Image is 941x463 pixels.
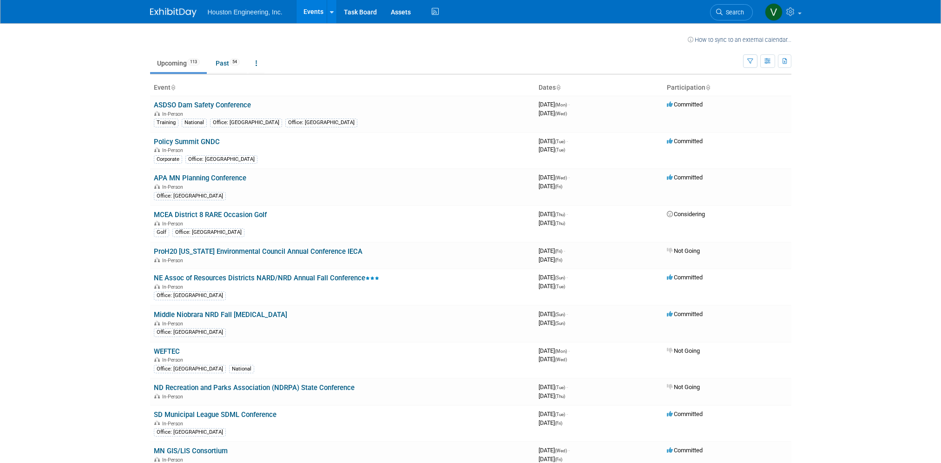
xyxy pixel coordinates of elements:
img: In-Person Event [154,284,160,289]
span: [DATE] [539,283,565,290]
div: National [182,119,207,127]
a: ProH20 [US_STATE] Environmental Council Annual Conference IECA [154,247,362,256]
span: (Sun) [555,321,565,326]
span: 54 [230,59,240,66]
span: - [566,311,568,317]
span: Committed [667,174,703,181]
span: Not Going [667,384,700,390]
span: In-Person [162,394,186,400]
span: [DATE] [539,247,565,254]
img: In-Person Event [154,394,160,398]
span: (Fri) [555,184,562,189]
img: In-Person Event [154,357,160,362]
img: In-Person Event [154,421,160,425]
span: [DATE] [539,456,562,463]
span: - [566,410,568,417]
span: [DATE] [539,146,565,153]
a: Sort by Start Date [556,84,560,91]
span: - [568,447,570,454]
span: - [564,247,565,254]
span: [DATE] [539,319,565,326]
span: 113 [187,59,200,66]
span: [DATE] [539,101,570,108]
div: Golf [154,228,169,237]
a: Sort by Participation Type [705,84,710,91]
span: [DATE] [539,447,570,454]
span: [DATE] [539,256,562,263]
span: (Tue) [555,147,565,152]
span: In-Person [162,321,186,327]
div: Training [154,119,178,127]
span: In-Person [162,258,186,264]
div: Office: [GEOGRAPHIC_DATA] [210,119,282,127]
span: Committed [667,311,703,317]
span: (Wed) [555,175,567,180]
span: (Wed) [555,357,567,362]
span: (Thu) [555,212,565,217]
span: [DATE] [539,274,568,281]
span: (Fri) [555,258,562,263]
span: [DATE] [539,311,568,317]
span: [DATE] [539,219,565,226]
span: Committed [667,410,703,417]
span: [DATE] [539,410,568,417]
span: [DATE] [539,384,568,390]
a: SD Municipal League SDML Conference [154,410,276,419]
span: Committed [667,447,703,454]
span: (Thu) [555,221,565,226]
th: Dates [535,80,663,96]
span: [DATE] [539,356,567,363]
span: (Mon) [555,102,567,107]
span: - [568,101,570,108]
span: In-Person [162,111,186,117]
span: (Thu) [555,394,565,399]
span: (Sun) [555,275,565,280]
div: National [229,365,254,373]
span: (Wed) [555,448,567,453]
span: Not Going [667,247,700,254]
a: WEFTEC [154,347,180,356]
a: Policy Summit GNDC [154,138,220,146]
span: [DATE] [539,138,568,145]
a: Search [710,4,753,20]
a: Sort by Event Name [171,84,175,91]
span: (Wed) [555,111,567,116]
span: In-Person [162,457,186,463]
span: In-Person [162,357,186,363]
span: - [566,138,568,145]
div: Corporate [154,155,182,164]
div: Office: [GEOGRAPHIC_DATA] [154,365,226,373]
span: [DATE] [539,419,562,426]
img: In-Person Event [154,184,160,189]
span: (Fri) [555,249,562,254]
a: Middle Niobrara NRD Fall [MEDICAL_DATA] [154,311,287,319]
a: ASDSO Dam Safety Conference [154,101,251,109]
a: Upcoming113 [150,54,207,72]
div: Office: [GEOGRAPHIC_DATA] [154,328,226,337]
div: Office: [GEOGRAPHIC_DATA] [154,291,226,300]
img: In-Person Event [154,258,160,262]
span: - [566,384,568,390]
span: [DATE] [539,174,570,181]
span: (Sun) [555,312,565,317]
div: Office: [GEOGRAPHIC_DATA] [154,192,226,200]
span: In-Person [162,221,186,227]
span: (Fri) [555,457,562,462]
span: Committed [667,274,703,281]
a: APA MN Planning Conference [154,174,246,182]
span: - [568,347,570,354]
span: [DATE] [539,211,568,218]
img: In-Person Event [154,457,160,462]
img: In-Person Event [154,321,160,325]
a: NE Assoc of Resources Districts NARD/NRD Annual Fall Conference [154,274,379,282]
span: In-Person [162,284,186,290]
span: (Tue) [555,139,565,144]
span: [DATE] [539,183,562,190]
span: Considering [667,211,705,218]
div: Office: [GEOGRAPHIC_DATA] [285,119,357,127]
span: Search [723,9,744,16]
img: In-Person Event [154,147,160,152]
a: MCEA District 8 RARE Occasion Golf [154,211,267,219]
a: How to sync to an external calendar... [688,36,791,43]
span: Committed [667,101,703,108]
